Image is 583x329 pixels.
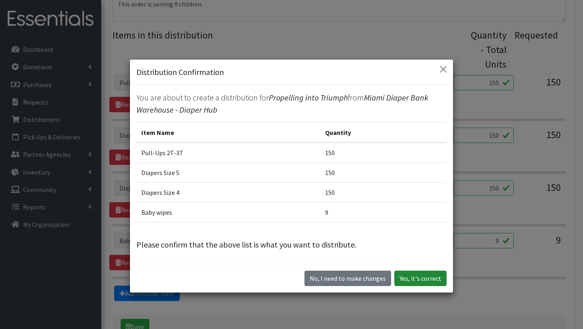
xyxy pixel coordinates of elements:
td: 150 [320,182,447,202]
td: Diapers Size 4 [136,182,320,202]
td: Diapers Size 5 [136,162,320,182]
button: Close [437,63,450,76]
span: Miami Diaper Bank Warehouse - Diaper Hub [136,92,428,115]
th: Quantity [320,122,447,143]
button: No I need to make changes [304,271,391,286]
p: You are about to create a distribution for from [136,92,447,116]
span: Propelling into Triumph [269,92,348,103]
td: 9 [320,202,447,222]
td: 150 [320,143,447,163]
td: Baby wipes [136,202,320,222]
button: Yes, it's correct [394,271,447,286]
p: Please confirm that the above list is what you want to distribute. [136,239,447,251]
td: 150 [320,162,447,182]
td: Pull-Ups 2T-3T [136,143,320,163]
h5: Distribution Confirmation [136,66,224,78]
th: Item Name [136,122,320,143]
